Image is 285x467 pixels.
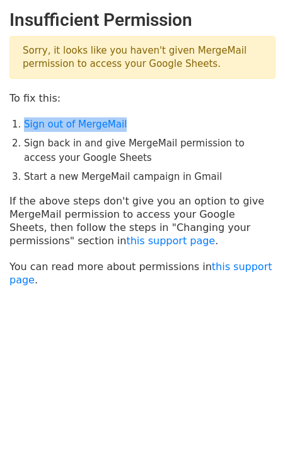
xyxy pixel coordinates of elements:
[9,194,276,247] p: If the above steps don't give you an option to give MergeMail permission to access your Google Sh...
[9,261,272,286] a: this support page
[222,406,285,467] iframe: Chat Widget
[9,260,276,287] p: You can read more about permissions in .
[9,92,276,105] p: To fix this:
[24,170,276,184] li: Start a new MergeMail campaign in Gmail
[24,119,127,130] a: Sign out of MergeMail
[126,235,215,247] a: this support page
[9,36,276,79] p: Sorry, it looks like you haven't given MergeMail permission to access your Google Sheets.
[9,9,276,31] h2: Insufficient Permission
[24,136,276,165] li: Sign back in and give MergeMail permission to access your Google Sheets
